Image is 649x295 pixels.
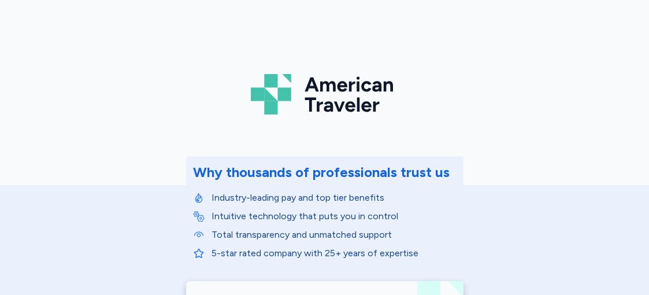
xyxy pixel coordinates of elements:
[212,209,457,223] p: Intuitive technology that puts you in control
[212,246,457,260] p: 5-star rated company with 25+ years of expertise
[212,228,457,242] p: Total transparency and unmatched support
[251,69,399,119] img: Logo
[193,163,450,182] div: Why thousands of professionals trust us
[212,191,457,205] p: Industry-leading pay and top tier benefits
